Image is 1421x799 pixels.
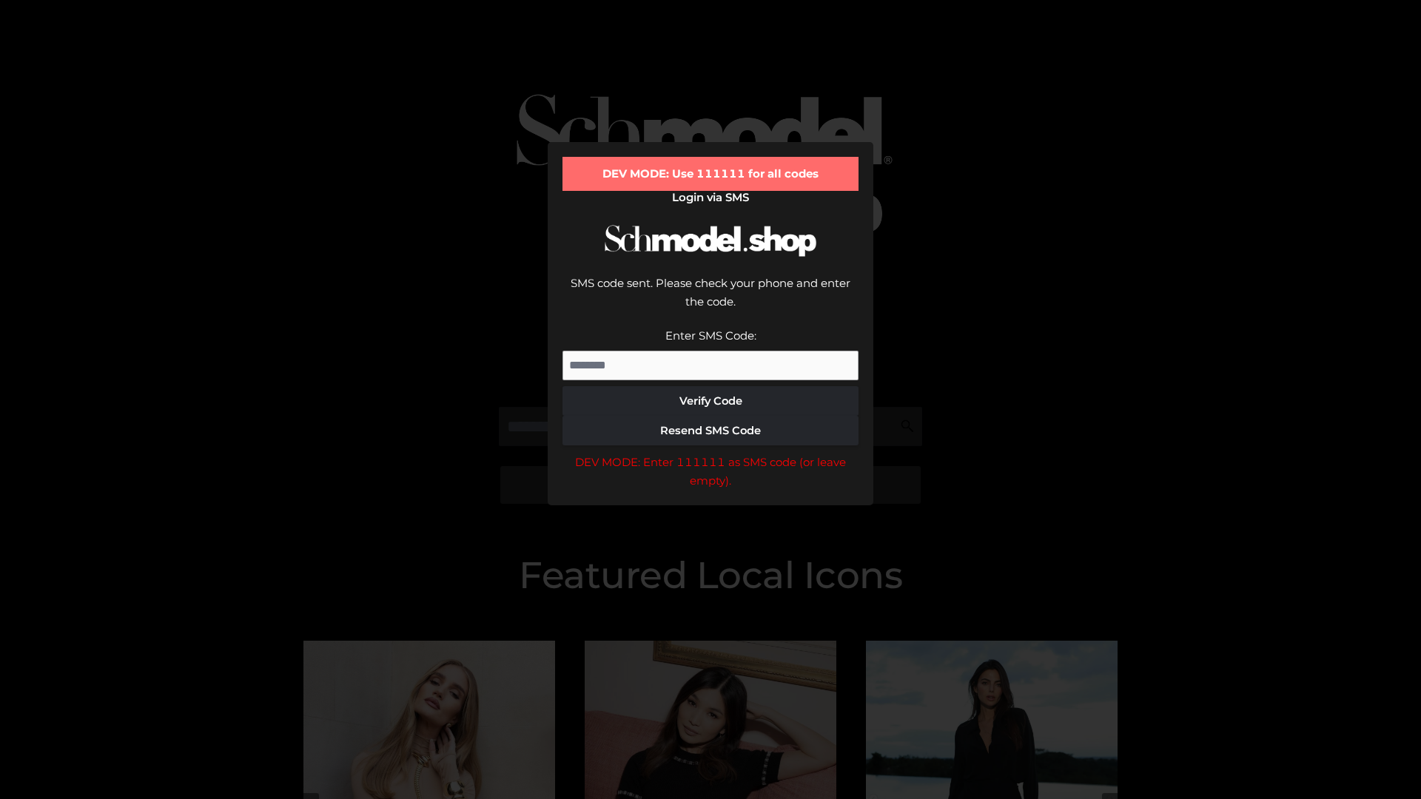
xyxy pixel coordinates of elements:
[599,212,822,270] img: Schmodel Logo
[562,274,859,326] div: SMS code sent. Please check your phone and enter the code.
[562,386,859,416] button: Verify Code
[665,328,756,343] label: Enter SMS Code:
[562,453,859,490] div: DEV MODE: Enter 111111 as SMS code (or leave empty).
[562,416,859,445] button: Resend SMS Code
[562,157,859,191] div: DEV MODE: Use 111111 for all codes
[562,191,859,204] h2: Login via SMS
